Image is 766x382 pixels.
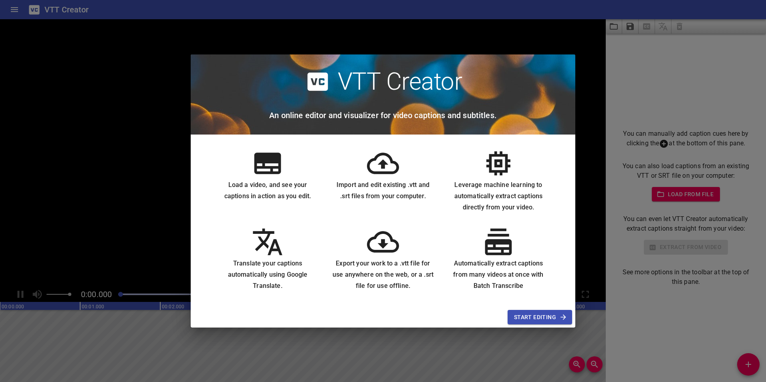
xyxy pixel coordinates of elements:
h6: An online editor and visualizer for video captions and subtitles. [269,109,497,122]
h2: VTT Creator [338,67,462,96]
h6: Leverage machine learning to automatically extract captions directly from your video. [447,179,550,213]
h6: Load a video, and see your captions in action as you edit. [216,179,319,202]
h6: Automatically extract captions from many videos at once with Batch Transcribe [447,258,550,292]
span: Start Editing [514,312,566,322]
h6: Translate your captions automatically using Google Translate. [216,258,319,292]
h6: Import and edit existing .vtt and .srt files from your computer. [332,179,434,202]
button: Start Editing [508,310,572,325]
h6: Export your work to a .vtt file for use anywhere on the web, or a .srt file for use offline. [332,258,434,292]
